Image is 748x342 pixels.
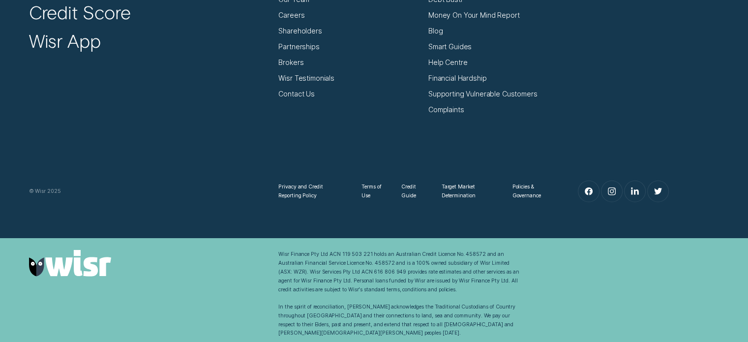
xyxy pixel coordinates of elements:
[278,58,303,67] a: Brokers
[278,74,334,83] a: Wisr Testimonials
[278,250,519,338] div: Wisr Finance Pty Ltd ACN 119 503 221 holds an Australian Credit Licence No. 458572 and an Austral...
[278,183,346,200] a: Privacy and Credit Reporting Policy
[428,11,519,20] a: Money On Your Mind Report
[428,42,472,51] a: Smart Guides
[278,90,315,98] a: Contact Us
[625,181,646,202] a: LinkedIn
[278,27,322,35] a: Shareholders
[428,74,486,83] a: Financial Hardship
[278,11,304,20] a: Careers
[442,183,497,200] a: Target Market Determination
[512,183,554,200] a: Policies & Governance
[428,90,538,98] a: Supporting Vulnerable Customers
[648,181,669,202] a: Twitter
[278,42,319,51] a: Partnerships
[428,105,464,114] a: Complaints
[601,181,623,202] a: Instagram
[578,181,599,202] a: Facebook
[25,187,274,196] div: © Wisr 2025
[361,183,386,200] a: Terms of Use
[29,30,101,52] a: Wisr App
[29,250,111,276] img: Wisr
[428,58,467,67] a: Help Centre
[428,27,443,35] a: Blog
[401,183,426,200] a: Credit Guide
[29,1,131,24] a: Credit Score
